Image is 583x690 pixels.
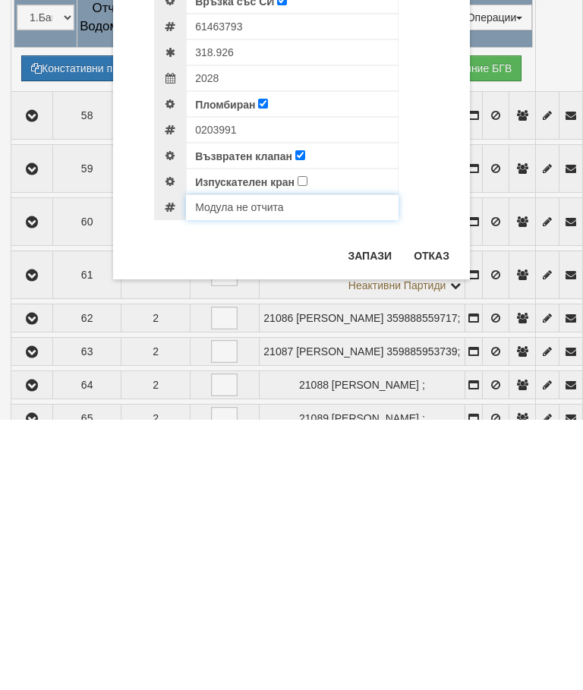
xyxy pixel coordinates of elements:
[186,284,399,310] input: Сериен номер
[258,369,268,379] input: Пломбиран
[295,421,305,430] input: Възвратен клапан
[195,264,274,279] label: Връзка със СИ
[195,445,295,460] label: Изпускателен кран
[277,266,287,276] input: Връзка със СИ
[195,367,255,383] label: Пломбиран
[186,465,399,490] input: Забележка
[298,446,307,456] input: Изпускателен кран
[124,147,333,175] span: Редакция на устройство
[186,310,399,336] input: Текущо показание
[186,387,399,413] input: Номер на Холендрова гайка
[195,181,257,194] span: Регистриран
[186,336,399,361] input: Метрологична годност
[195,419,292,434] label: Възвратен клапан
[339,514,401,538] button: Запази
[186,232,399,258] select: Марка и Модел
[405,514,459,538] button: Отказ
